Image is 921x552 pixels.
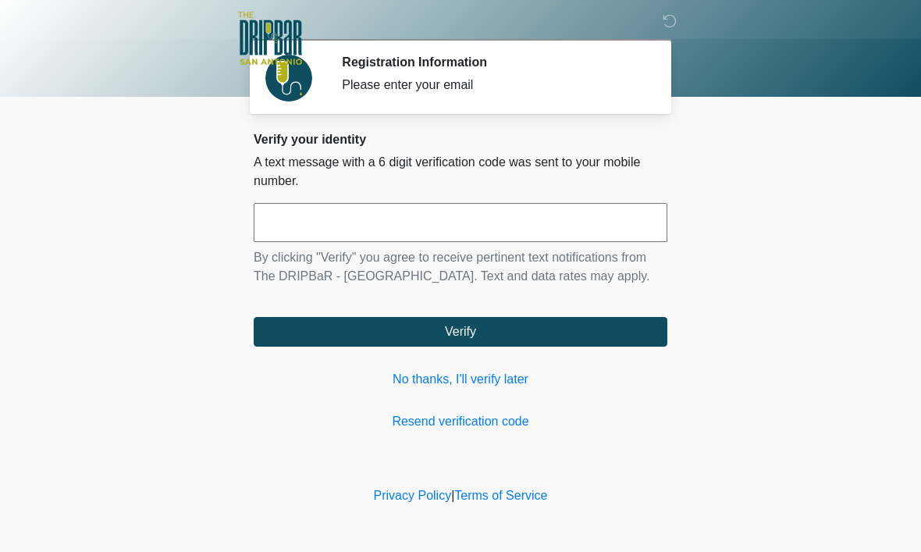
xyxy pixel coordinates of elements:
a: No thanks, I'll verify later [254,370,667,389]
button: Verify [254,317,667,347]
p: By clicking "Verify" you agree to receive pertinent text notifications from The DRIPBaR - [GEOGRA... [254,248,667,286]
a: Privacy Policy [374,489,452,502]
img: Agent Avatar [265,55,312,101]
div: Please enter your email [342,76,644,94]
a: Terms of Service [454,489,547,502]
img: The DRIPBaR - San Antonio Fossil Creek Logo [238,12,302,66]
a: | [451,489,454,502]
p: A text message with a 6 digit verification code was sent to your mobile number. [254,153,667,191]
h2: Verify your identity [254,132,667,147]
a: Resend verification code [254,412,667,431]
